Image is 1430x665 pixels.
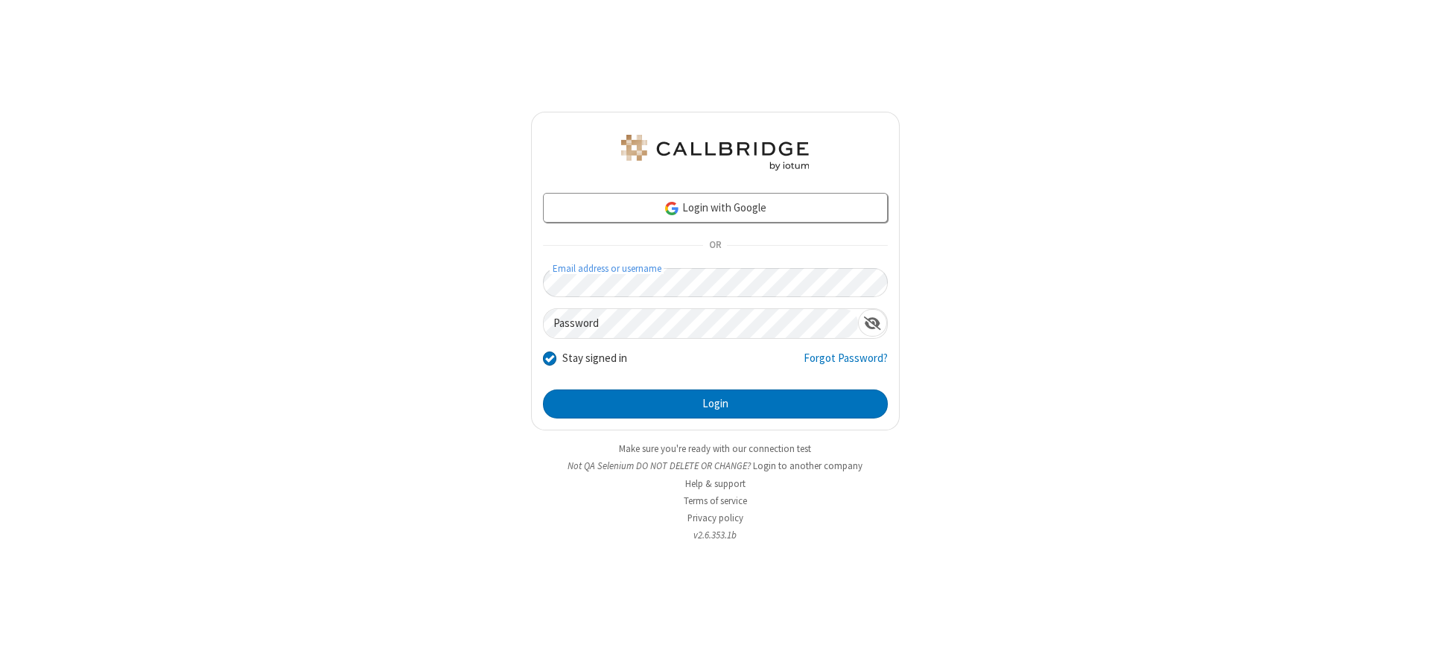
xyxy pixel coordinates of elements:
[703,235,727,256] span: OR
[619,442,811,455] a: Make sure you're ready with our connection test
[684,494,747,507] a: Terms of service
[1393,626,1419,655] iframe: Chat
[804,350,888,378] a: Forgot Password?
[543,389,888,419] button: Login
[544,309,858,338] input: Password
[618,135,812,171] img: QA Selenium DO NOT DELETE OR CHANGE
[543,193,888,223] a: Login with Google
[858,309,887,337] div: Show password
[531,459,900,473] li: Not QA Selenium DO NOT DELETE OR CHANGE?
[562,350,627,367] label: Stay signed in
[685,477,746,490] a: Help & support
[543,268,888,297] input: Email address or username
[664,200,680,217] img: google-icon.png
[753,459,862,473] button: Login to another company
[687,512,743,524] a: Privacy policy
[531,528,900,542] li: v2.6.353.1b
